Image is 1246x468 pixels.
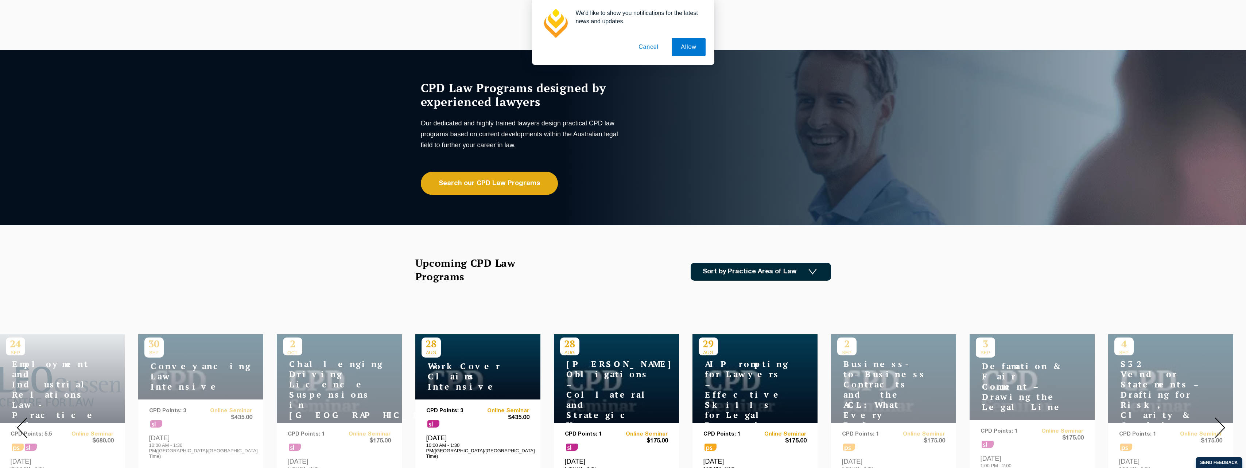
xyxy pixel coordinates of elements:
[541,9,570,38] img: notification icon
[427,420,439,428] span: sl
[672,38,705,56] button: Allow
[629,38,668,56] button: Cancel
[426,434,529,459] div: [DATE]
[560,338,579,350] p: 28
[565,431,617,437] p: CPD Points: 1
[422,338,441,350] p: 28
[566,444,578,451] span: sl
[616,431,668,437] a: Online Seminar
[691,263,831,281] a: Sort by Practice Area of Law
[560,359,651,430] h4: [PERSON_NAME] Obligations – Collateral and Strategic Uses
[703,431,755,437] p: CPD Points: 1
[426,442,529,459] p: 10:00 AM - 1:30 PM([GEOGRAPHIC_DATA]/[GEOGRAPHIC_DATA] Time)
[421,81,621,109] h1: CPD Law Programs designed by experienced lawyers
[421,172,558,195] a: Search our CPD Law Programs
[478,414,529,422] span: $435.00
[704,444,717,451] span: ps
[755,437,807,445] span: $175.00
[422,361,513,392] h4: WorkCover Claims Intensive
[426,408,478,414] p: CPD Points: 3
[415,256,534,283] h2: Upcoming CPD Law Programs
[699,359,790,430] h4: AI Prompting for Lawyers – Effective Skills for Legal Practice
[422,350,441,355] span: AUG
[808,269,817,275] img: Icon
[478,408,529,414] a: Online Seminar
[560,350,579,355] span: AUG
[1215,417,1225,438] img: Next
[755,431,807,437] a: Online Seminar
[616,437,668,445] span: $175.00
[17,417,27,438] img: Prev
[570,9,706,26] div: We'd like to show you notifications for the latest news and updates.
[699,350,718,355] span: AUG
[699,338,718,350] p: 29
[421,118,621,151] p: Our dedicated and highly trained lawyers design practical CPD law programs based on current devel...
